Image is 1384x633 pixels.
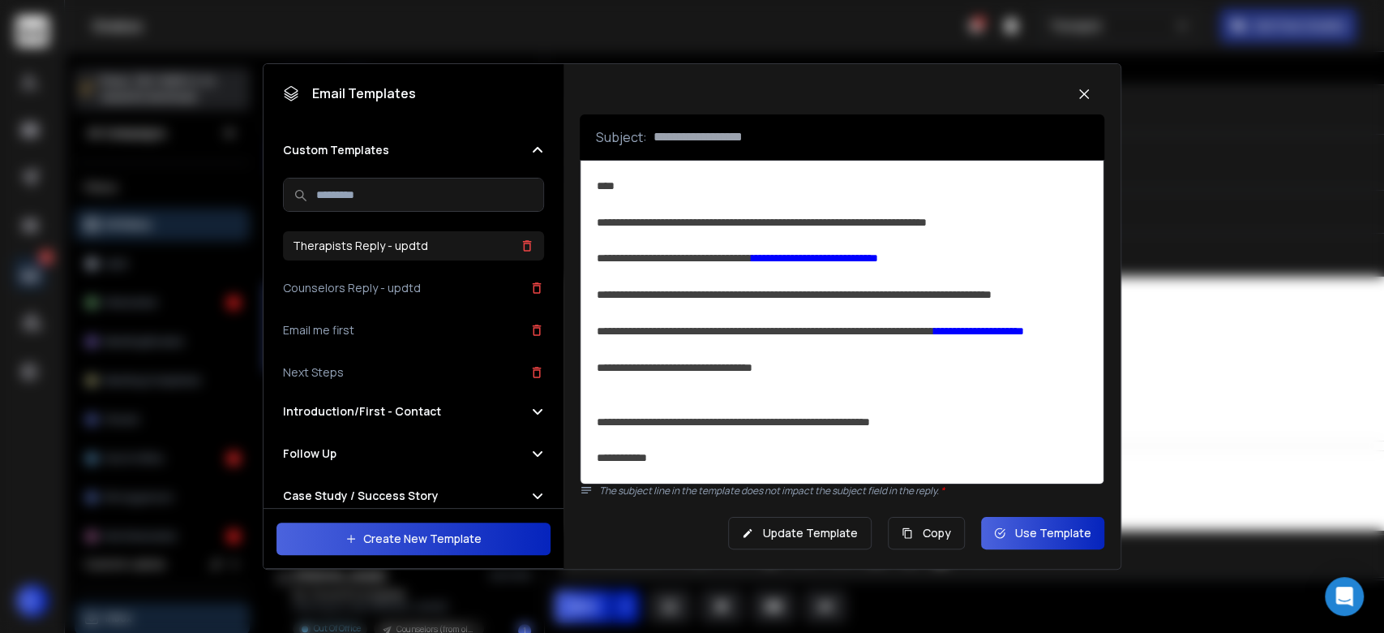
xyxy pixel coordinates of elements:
[276,523,551,555] button: Create New Template
[596,127,647,147] p: Subject:
[599,484,1104,497] p: The subject line in the template does not impact the subject field in the
[728,517,872,549] button: Update Template
[915,484,945,497] span: reply.
[1325,577,1364,616] div: Open Intercom Messenger
[888,517,965,549] button: Copy
[981,517,1104,549] button: Use Template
